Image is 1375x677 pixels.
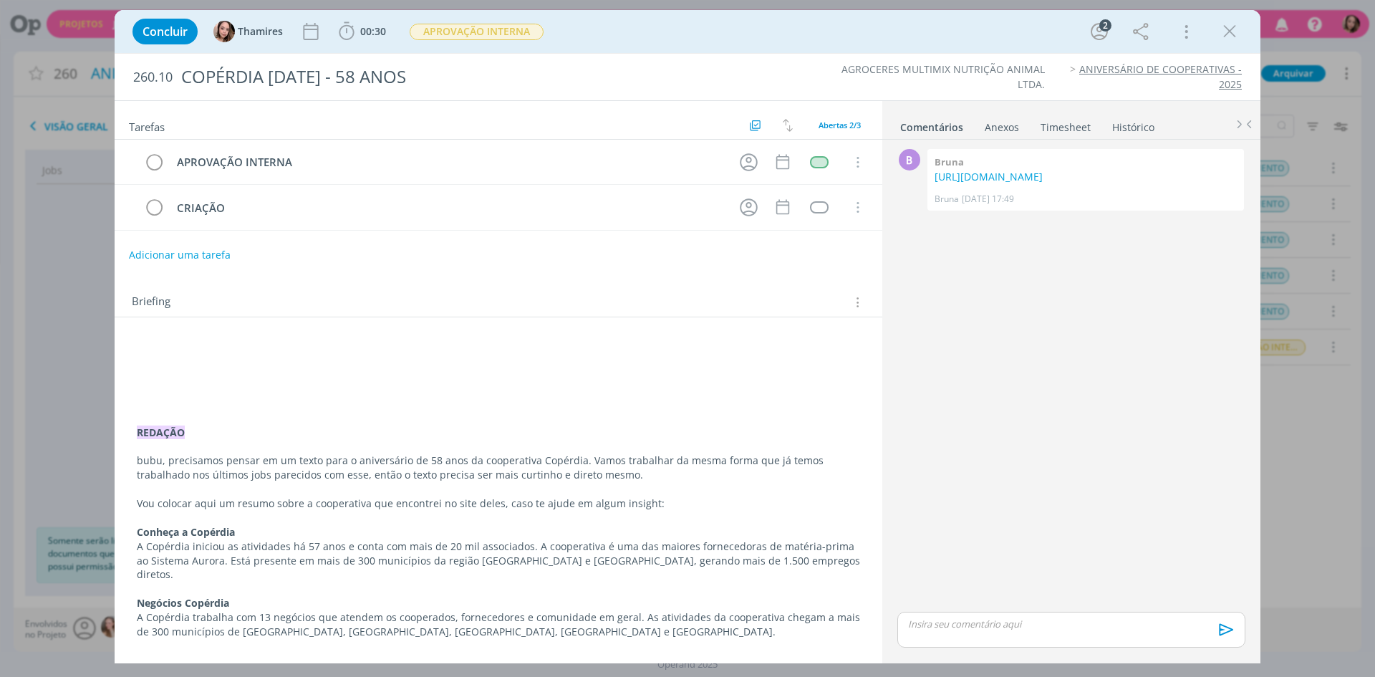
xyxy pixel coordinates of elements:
[819,120,861,130] span: Abertas 2/3
[1079,62,1242,90] a: ANIVERSÁRIO DE COOPERATIVAS - 2025
[133,69,173,85] span: 260.10
[360,24,386,38] span: 00:30
[143,26,188,37] span: Concluir
[137,610,860,639] p: A Copérdia trabalha com 13 negócios que atendem os cooperados, fornecedores e comunidade em geral...
[137,539,860,582] p: A Copérdia iniciou as atividades há 57 anos e conta com mais de 20 mil associados. A cooperativa ...
[1040,114,1091,135] a: Timesheet
[935,170,1043,183] a: [URL][DOMAIN_NAME]
[899,114,964,135] a: Comentários
[962,193,1014,206] span: [DATE] 17:49
[1099,19,1111,32] div: 2
[175,59,774,95] div: COPÉRDIA [DATE] - 58 ANOS
[238,27,283,37] span: Thamires
[132,19,198,44] button: Concluir
[1088,20,1111,43] button: 2
[170,199,726,217] div: CRIAÇÃO
[841,62,1045,90] a: AGROCERES MULTIMIX NUTRIÇÃO ANIMAL LTDA.
[213,21,235,42] img: T
[409,23,544,41] button: APROVAÇÃO INTERNA
[783,119,793,132] img: arrow-down-up.svg
[137,426,185,439] strong: REDAÇÃO
[170,153,726,171] div: APROVAÇÃO INTERNA
[935,193,959,206] p: Bruna
[899,149,920,171] div: B
[132,293,170,312] span: Briefing
[137,525,235,539] strong: Conheça a Copérdia
[115,10,1260,663] div: dialog
[410,24,544,40] span: APROVAÇÃO INTERNA
[137,453,860,482] p: bubu, precisamos pensar em um texto para o aniversário de 58 anos da cooperativa Copérdia. Vamos ...
[1111,114,1155,135] a: Histórico
[137,596,229,610] strong: Negócios Copérdia
[985,120,1019,135] div: Anexos
[213,21,283,42] button: TThamires
[129,117,165,134] span: Tarefas
[128,242,231,268] button: Adicionar uma tarefa
[137,496,860,511] p: Vou colocar aqui um resumo sobre a cooperativa que encontrei no site deles, caso te ajude em algu...
[935,155,964,168] b: Bruna
[335,20,390,43] button: 00:30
